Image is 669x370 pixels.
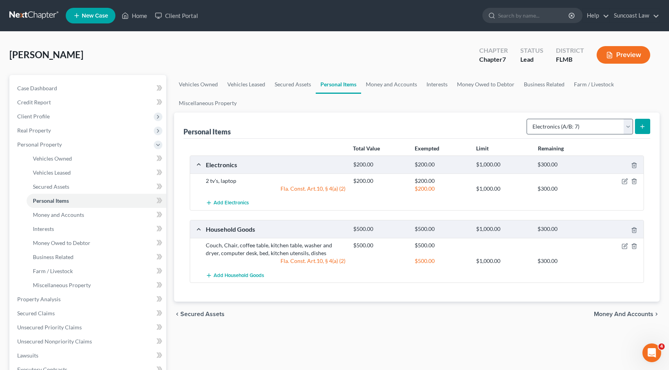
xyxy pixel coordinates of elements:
a: Farm / Livestock [27,264,166,278]
a: Interests [27,222,166,236]
a: Client Portal [151,9,202,23]
button: Add Electronics [206,196,249,210]
div: $500.00 [349,225,411,233]
div: Fla. Const. Art.10, § 4(a) (2) [202,185,349,193]
span: [PERSON_NAME] [9,49,83,60]
span: New Case [82,13,108,19]
div: $500.00 [349,241,411,249]
a: Credit Report [11,95,166,109]
span: Money and Accounts [594,311,653,317]
span: Vehicles Leased [33,169,71,176]
a: Suncoast Law [610,9,659,23]
span: Real Property [17,127,51,134]
a: Vehicles Leased [27,166,166,180]
a: Farm / Livestock [569,75,619,94]
a: Unsecured Nonpriority Claims [11,334,166,349]
strong: Remaining [538,145,564,152]
span: 4 [658,343,665,350]
div: Electronics [202,161,349,169]
span: Money and Accounts [33,211,84,218]
button: Add Household Goods [206,268,264,282]
i: chevron_left [174,311,180,317]
a: Home [118,9,151,23]
strong: Exempted [415,145,439,152]
a: Money Owed to Debtor [27,236,166,250]
span: Business Related [33,254,74,260]
div: $200.00 [349,161,411,168]
span: Unsecured Priority Claims [17,324,82,331]
div: $1,000.00 [472,257,534,265]
div: $1,000.00 [472,161,534,168]
div: Fla. Const. Art.10, § 4(a) (2) [202,257,349,265]
div: Household Goods [202,225,349,233]
span: Add Electronics [214,200,249,206]
input: Search by name... [498,8,570,23]
a: Secured Claims [11,306,166,320]
div: Couch, Chair, coffee table, kitchen table, washer and dryer, computer desk, bed, kitchen utensils... [202,241,349,257]
div: FLMB [556,55,584,64]
a: Secured Assets [27,180,166,194]
span: Secured Assets [180,311,225,317]
span: Interests [33,225,54,232]
div: $500.00 [411,257,472,265]
a: Property Analysis [11,292,166,306]
span: Vehicles Owned [33,155,72,162]
span: Credit Report [17,99,51,105]
span: Unsecured Nonpriority Claims [17,338,92,345]
a: Money Owed to Debtor [452,75,519,94]
a: Vehicles Owned [27,152,166,166]
div: $1,000.00 [472,185,534,193]
span: Farm / Livestock [33,268,73,274]
i: chevron_right [653,311,660,317]
span: Case Dashboard [17,85,57,91]
span: Add Household Goods [214,272,264,279]
div: $500.00 [411,241,472,249]
span: Client Profile [17,113,50,120]
span: Lawsuits [17,352,38,359]
span: Miscellaneous Property [33,282,91,288]
strong: Total Value [353,145,380,152]
div: $200.00 [411,161,472,168]
a: Business Related [27,250,166,264]
div: $200.00 [349,177,411,185]
a: Miscellaneous Property [27,278,166,292]
div: $300.00 [534,161,595,168]
span: Personal Property [17,141,62,148]
div: $300.00 [534,185,595,193]
button: Money and Accounts chevron_right [594,311,660,317]
a: Case Dashboard [11,81,166,95]
div: Chapter [479,46,508,55]
a: Secured Assets [270,75,316,94]
span: Property Analysis [17,296,61,302]
span: Personal Items [33,197,69,204]
a: Business Related [519,75,569,94]
div: $200.00 [411,177,472,185]
div: Chapter [479,55,508,64]
a: Money and Accounts [361,75,422,94]
a: Vehicles Leased [223,75,270,94]
div: Status [520,46,543,55]
a: Vehicles Owned [174,75,223,94]
div: $300.00 [534,225,595,233]
div: Lead [520,55,543,64]
span: 7 [502,55,506,63]
div: $500.00 [411,225,472,233]
button: chevron_left Secured Assets [174,311,225,317]
button: Preview [597,46,650,64]
a: Personal Items [27,194,166,208]
span: Money Owed to Debtor [33,240,90,246]
div: District [556,46,584,55]
a: Help [583,9,609,23]
a: Money and Accounts [27,208,166,222]
div: $1,000.00 [472,225,534,233]
iframe: Intercom live chat [642,343,661,362]
div: Personal Items [183,127,231,136]
span: Secured Claims [17,310,55,316]
strong: Limit [476,145,489,152]
a: Miscellaneous Property [174,94,241,113]
div: $300.00 [534,257,595,265]
a: Personal Items [316,75,361,94]
div: $200.00 [411,185,472,193]
a: Interests [422,75,452,94]
a: Unsecured Priority Claims [11,320,166,334]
